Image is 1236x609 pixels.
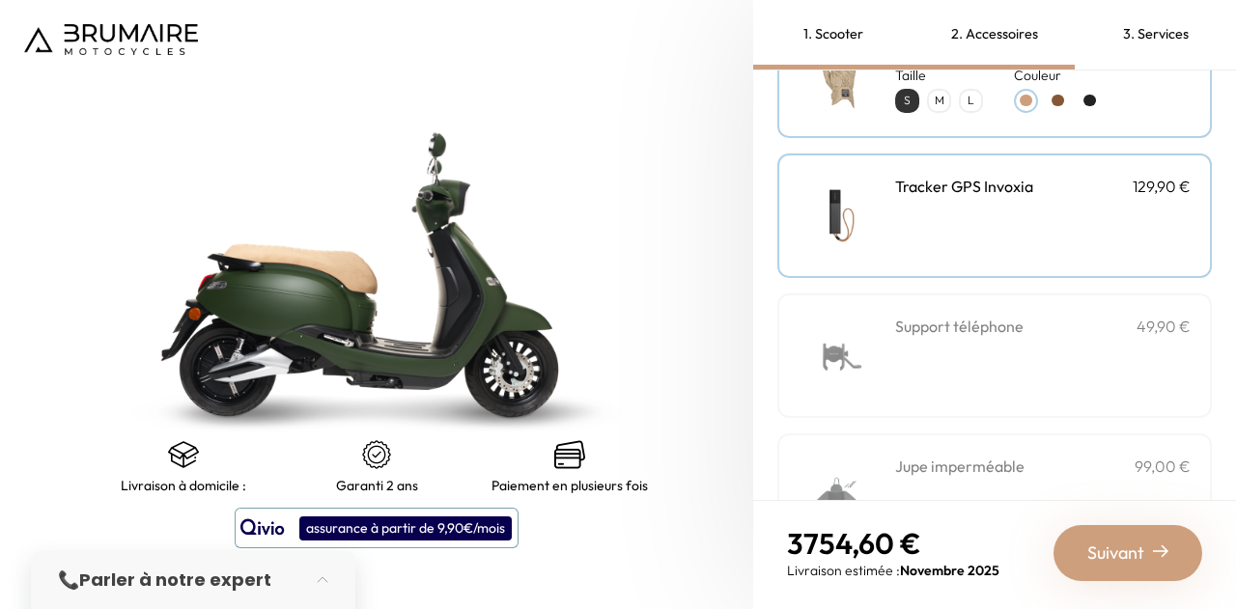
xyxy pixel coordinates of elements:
h3: Jupe imperméable [895,455,1025,478]
p: 3754,60 € [787,526,999,561]
span: Novembre 2025 [900,562,999,579]
img: shipping.png [168,439,199,470]
p: 49,90 € [1137,315,1191,338]
p: Couleur [1014,66,1102,85]
h3: Support téléphone [895,315,1024,338]
img: right-arrow-2.png [1153,543,1168,559]
p: S [897,91,917,111]
p: Paiement en plusieurs fois [492,478,648,493]
p: Livraison à domicile : [121,478,246,493]
img: credit-cards.png [554,439,585,470]
img: Logo de Brumaire [24,24,198,55]
span: Suivant [1087,540,1144,567]
div: assurance à partir de 9,90€/mois [299,516,512,540]
p: Livraison estimée : [787,561,999,580]
img: Gants d'été en cuir Condor [799,35,881,117]
p: L [961,91,981,111]
p: 129,90 € [1133,175,1191,198]
img: Jupe imperméable [799,455,881,537]
h3: Tracker GPS Invoxia [895,175,1033,198]
img: certificat-de-garantie.png [361,439,392,470]
p: 99,00 € [1135,455,1191,478]
p: M [929,91,949,111]
p: Taille [895,66,983,85]
p: Garanti 2 ans [336,478,418,493]
img: logo qivio [240,516,285,540]
img: Tracker GPS Invoxia [799,175,881,257]
button: assurance à partir de 9,90€/mois [235,508,519,548]
img: Support téléphone [799,315,881,397]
